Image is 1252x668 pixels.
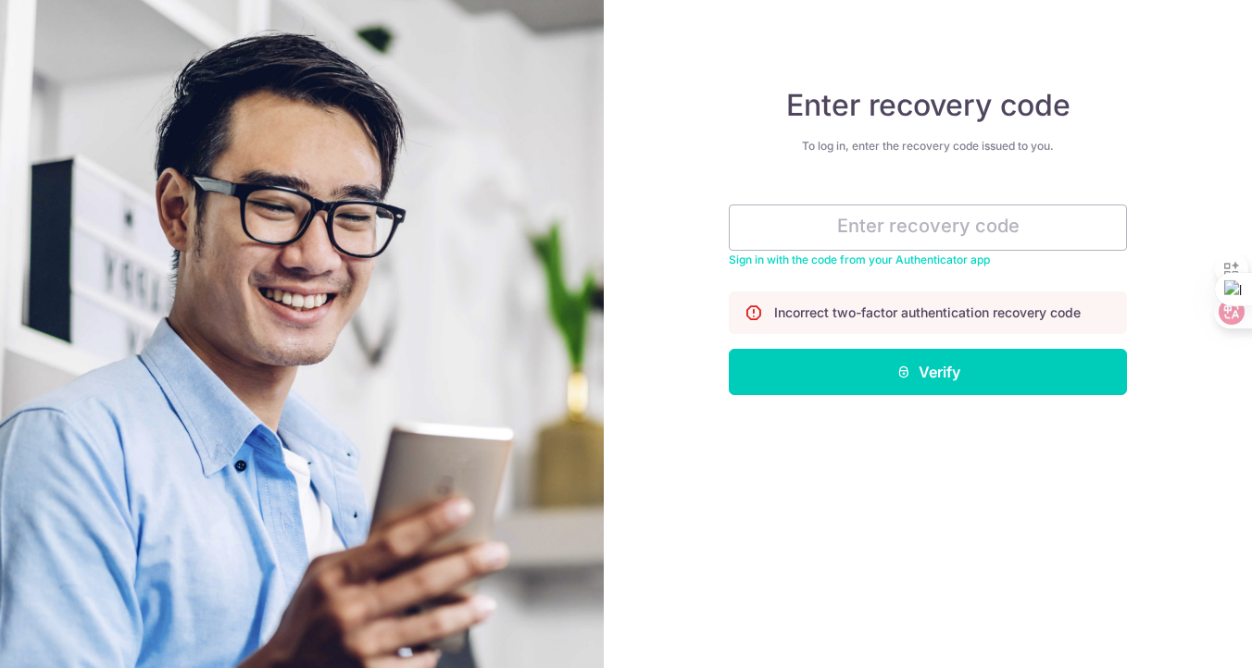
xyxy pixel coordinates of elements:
a: Sign in with the code from your Authenticator app [729,253,990,266]
h4: Enter recovery code [729,87,1127,124]
p: Incorrect two-factor authentication recovery code [774,303,1081,322]
input: Enter recovery code [729,204,1127,251]
div: To log in, enter the recovery code issued to you. [729,139,1127,154]
button: Verify [729,349,1127,395]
